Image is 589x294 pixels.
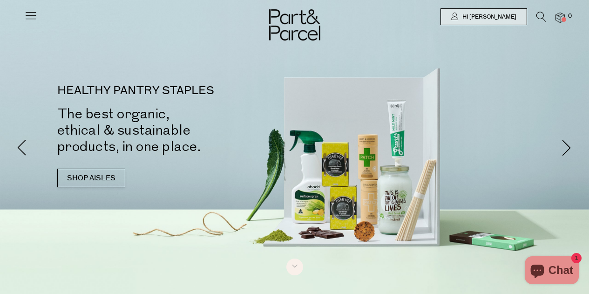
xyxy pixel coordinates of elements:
a: 0 [555,13,565,22]
a: SHOP AISLES [57,169,125,187]
span: Hi [PERSON_NAME] [460,13,516,21]
a: Hi [PERSON_NAME] [440,8,527,25]
h2: The best organic, ethical & sustainable products, in one place. [57,106,309,155]
span: 0 [566,12,574,21]
img: Part&Parcel [269,9,320,41]
inbox-online-store-chat: Shopify online store chat [522,256,582,287]
p: HEALTHY PANTRY STAPLES [57,85,309,96]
